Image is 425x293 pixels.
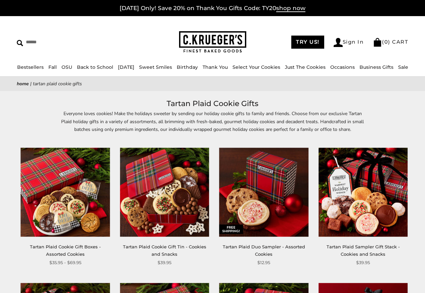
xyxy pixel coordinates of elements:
[33,81,82,87] span: Tartan Plaid Cookie Gifts
[257,259,270,266] span: $12.95
[223,244,305,256] a: Tartan Plaid Duo Sampler - Assorted Cookies
[158,259,171,266] span: $39.95
[318,148,408,237] img: Tartan Plaid Sampler Gift Stack - Cookies and Snacks
[27,98,398,110] h1: Tartan Plaid Cookie Gifts
[334,38,343,47] img: Account
[330,64,355,70] a: Occasions
[356,259,370,266] span: $39.95
[118,64,134,70] a: [DATE]
[359,64,393,70] a: Business Gifts
[77,64,113,70] a: Back to School
[17,40,23,46] img: Search
[334,38,364,47] a: Sign In
[219,148,308,237] img: Tartan Plaid Duo Sampler - Assorted Cookies
[177,64,198,70] a: Birthday
[21,148,110,237] img: Tartan Plaid Cookie Gift Boxes - Assorted Cookies
[17,81,29,87] a: Home
[373,38,382,47] img: Bag
[120,148,209,237] img: Tartan Plaid Cookie Gift Tin - Cookies and Snacks
[61,64,72,70] a: OSU
[384,39,388,45] span: 0
[49,259,81,266] span: $35.95 - $69.95
[58,110,367,141] div: Everyone loves cookies! Make the holidays sweeter by sending our holiday cookie gifts to family a...
[139,64,172,70] a: Sweet Smiles
[285,64,326,70] a: Just The Cookies
[48,64,57,70] a: Fall
[30,81,32,87] span: |
[291,36,324,49] a: TRY US!
[123,244,206,256] a: Tartan Plaid Cookie Gift Tin - Cookies and Snacks
[17,64,44,70] a: Bestsellers
[276,5,305,12] span: shop now
[30,244,101,256] a: Tartan Plaid Cookie Gift Boxes - Assorted Cookies
[120,5,305,12] a: [DATE] Only! Save 20% on Thank You Gifts Code: TY20shop now
[373,39,408,45] a: (0) CART
[17,80,408,88] nav: breadcrumbs
[327,244,400,256] a: Tartan Plaid Sampler Gift Stack - Cookies and Snacks
[17,37,107,47] input: Search
[232,64,280,70] a: Select Your Cookies
[203,64,228,70] a: Thank You
[179,31,246,53] img: C.KRUEGER'S
[398,64,408,70] a: Sale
